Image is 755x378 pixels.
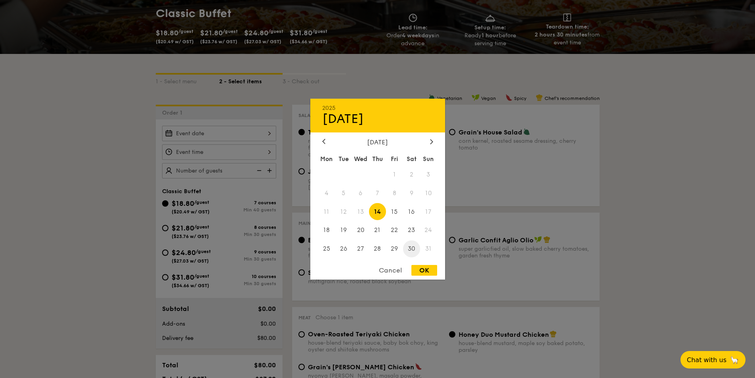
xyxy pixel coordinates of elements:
[386,203,403,220] span: 15
[403,222,420,239] span: 23
[352,240,369,257] span: 27
[322,111,433,126] div: [DATE]
[322,138,433,146] div: [DATE]
[403,152,420,166] div: Sat
[318,222,335,239] span: 18
[403,203,420,220] span: 16
[687,356,726,364] span: Chat with us
[386,184,403,201] span: 8
[369,240,386,257] span: 28
[403,240,420,257] span: 30
[335,184,352,201] span: 5
[352,184,369,201] span: 6
[369,203,386,220] span: 14
[730,355,739,365] span: 🦙
[420,152,437,166] div: Sun
[318,240,335,257] span: 25
[403,184,420,201] span: 9
[420,222,437,239] span: 24
[318,152,335,166] div: Mon
[335,222,352,239] span: 19
[369,152,386,166] div: Thu
[318,203,335,220] span: 11
[420,203,437,220] span: 17
[322,104,433,111] div: 2025
[335,152,352,166] div: Tue
[369,222,386,239] span: 21
[369,184,386,201] span: 7
[352,152,369,166] div: Wed
[335,203,352,220] span: 12
[318,184,335,201] span: 4
[420,184,437,201] span: 10
[420,166,437,183] span: 3
[386,240,403,257] span: 29
[420,240,437,257] span: 31
[403,166,420,183] span: 2
[680,351,745,368] button: Chat with us🦙
[386,166,403,183] span: 1
[411,265,437,276] div: OK
[352,222,369,239] span: 20
[371,265,410,276] div: Cancel
[335,240,352,257] span: 26
[352,203,369,220] span: 13
[386,222,403,239] span: 22
[386,152,403,166] div: Fri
